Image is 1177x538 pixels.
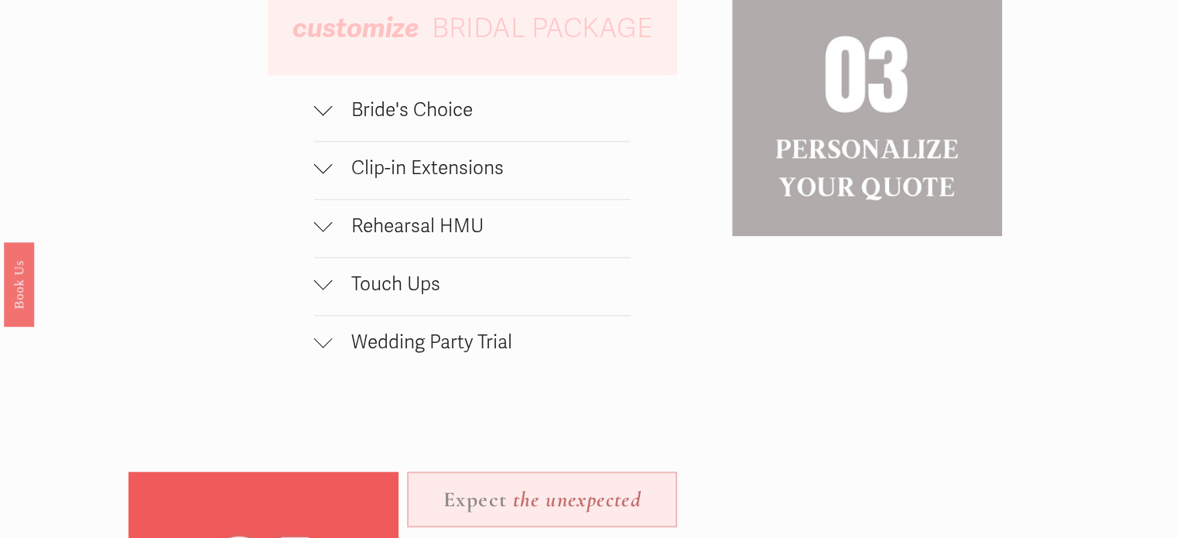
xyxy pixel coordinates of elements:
span: Rehearsal HMU [333,214,631,238]
span: BRIDAL PACKAGE [432,12,652,45]
button: Rehearsal HMU [314,200,631,257]
em: the unexpected [513,486,641,512]
span: Touch Ups [333,272,631,296]
span: Clip-in Extensions [333,156,631,180]
button: Bride's Choice [314,84,631,141]
strong: Expect [443,486,507,512]
em: customize [293,12,419,45]
span: Wedding Party Trial [333,331,631,354]
span: Bride's Choice [333,98,631,122]
button: Wedding Party Trial [314,316,631,373]
button: Touch Ups [314,258,631,315]
a: Book Us [4,242,34,326]
button: Clip-in Extensions [314,142,631,199]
